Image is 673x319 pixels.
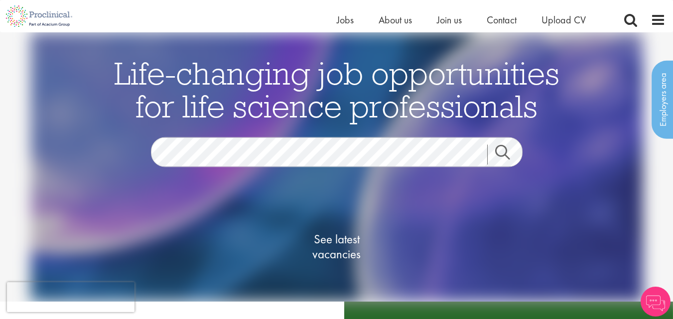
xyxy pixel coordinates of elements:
a: Job search submit button [487,144,530,164]
img: candidate home [30,32,643,302]
a: Upload CV [541,13,586,26]
a: About us [379,13,412,26]
a: Jobs [337,13,354,26]
a: Contact [487,13,517,26]
iframe: reCAPTCHA [7,282,135,312]
span: See latest vacancies [287,231,387,261]
span: Life-changing job opportunities for life science professionals [114,53,559,125]
a: Join us [437,13,462,26]
a: See latestvacancies [287,192,387,301]
img: Chatbot [641,287,671,317]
